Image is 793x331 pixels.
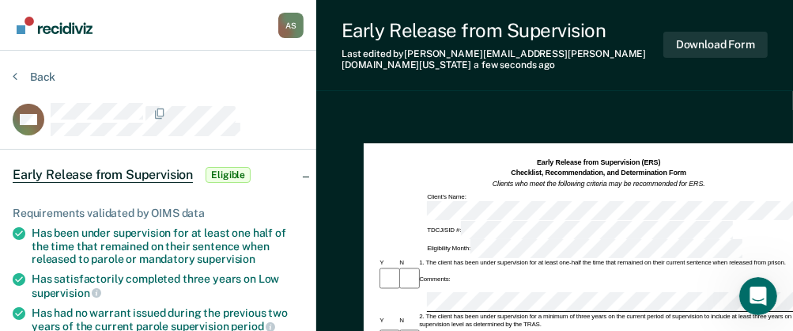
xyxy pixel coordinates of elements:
[537,158,660,166] strong: Early Release from Supervision (ERS)
[32,287,101,299] span: supervision
[425,221,734,240] div: TDCJ/SID #:
[417,276,451,283] div: Comments:
[342,19,663,42] div: Early Release from Supervision
[198,253,255,265] span: supervision
[474,59,555,70] span: a few seconds ago
[32,226,304,266] div: Has been under supervision for at least one half of the time that remained on their sentence when...
[17,17,93,34] img: Recidiviz
[206,167,251,183] span: Eligible
[398,259,417,267] div: N
[32,272,304,299] div: Has satisfactorily completed three years on Low
[739,277,777,315] iframe: Intercom live chat
[13,70,55,84] button: Back
[278,13,304,38] button: Profile dropdown button
[663,32,768,58] button: Download Form
[13,207,304,220] div: Requirements validated by OIMS data
[13,167,193,183] span: Early Release from Supervision
[511,169,686,177] strong: Checklist, Recommendation, and Determination Form
[425,239,743,258] div: Eligibility Month:
[493,180,705,188] em: Clients who meet the following criteria may be recommended for ERS.
[278,13,304,38] div: A S
[398,317,417,325] div: N
[378,259,398,267] div: Y
[342,48,663,71] div: Last edited by [PERSON_NAME][EMAIL_ADDRESS][PERSON_NAME][DOMAIN_NAME][US_STATE]
[378,317,398,325] div: Y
